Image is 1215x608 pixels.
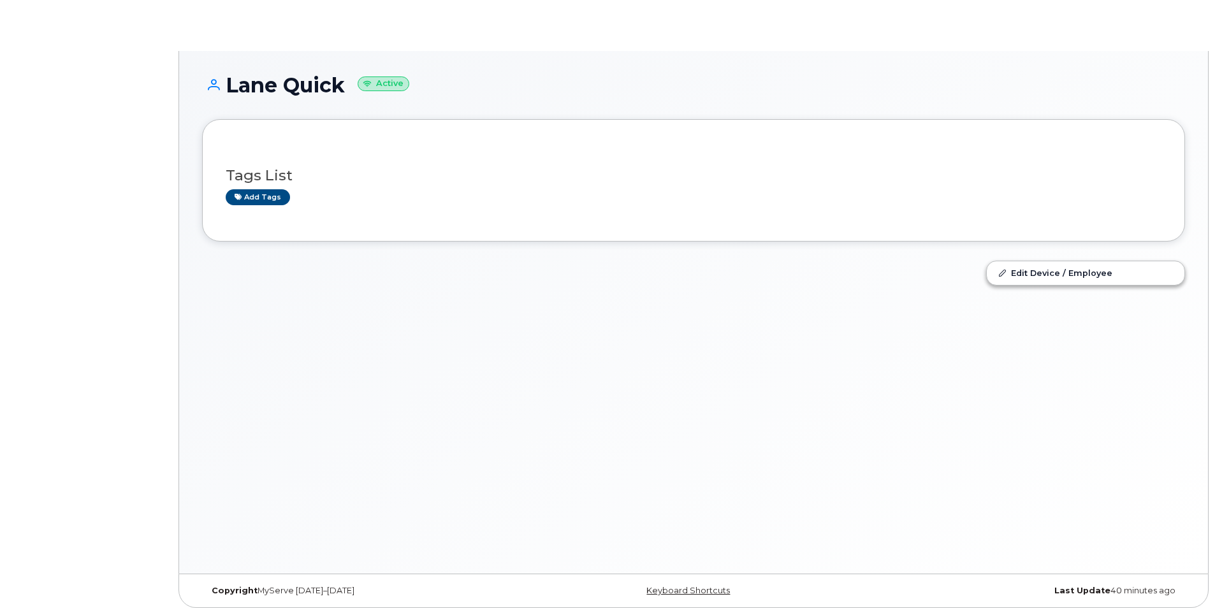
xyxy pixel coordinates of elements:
a: Add tags [226,189,290,205]
a: Keyboard Shortcuts [646,586,730,595]
strong: Copyright [212,586,258,595]
small: Active [358,76,409,91]
div: 40 minutes ago [857,586,1185,596]
strong: Last Update [1054,586,1110,595]
div: MyServe [DATE]–[DATE] [202,586,530,596]
a: Edit Device / Employee [987,261,1184,284]
h1: Lane Quick [202,74,1185,96]
h3: Tags List [226,168,1161,184]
